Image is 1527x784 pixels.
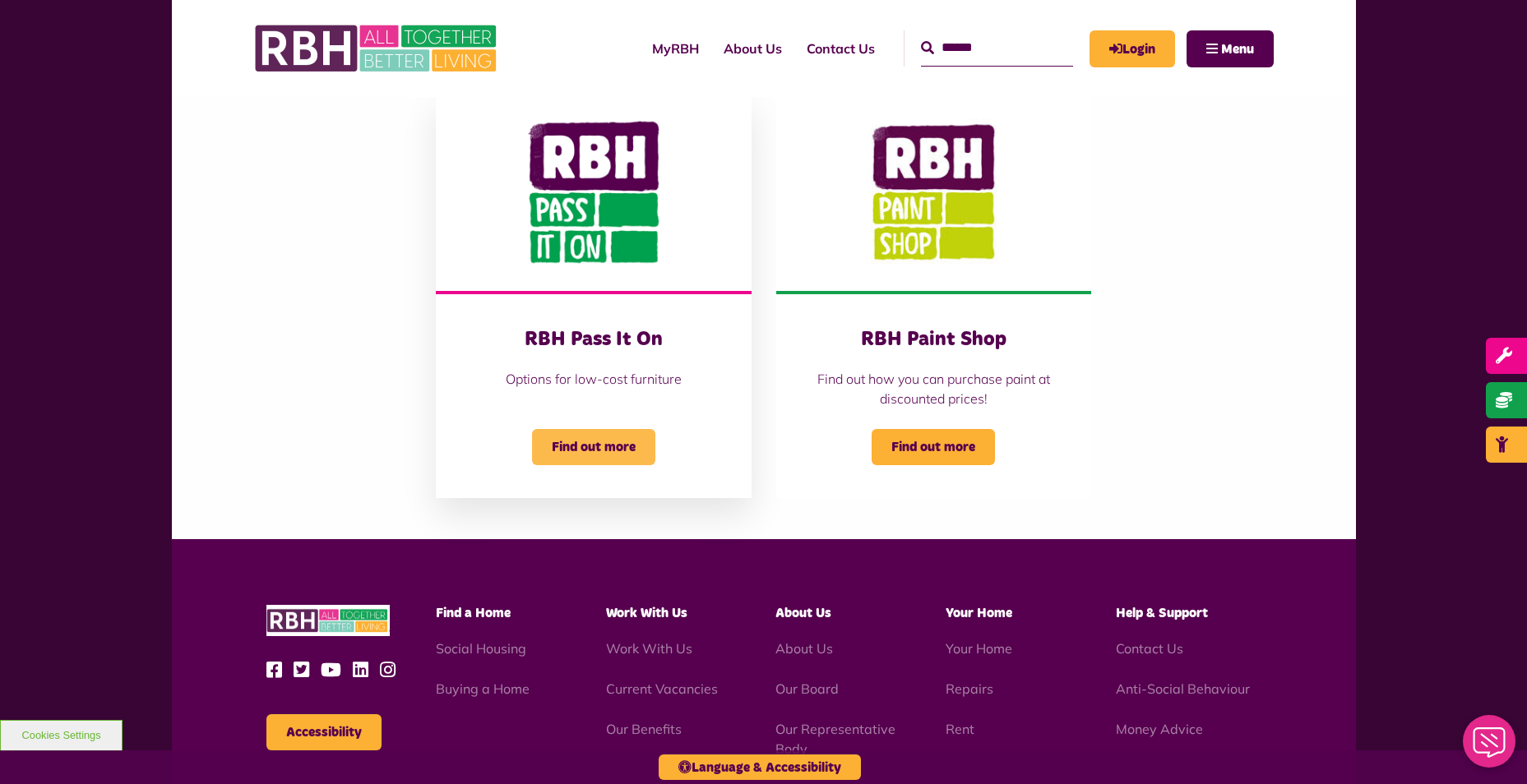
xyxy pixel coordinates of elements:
a: Our Representative Body [775,721,895,757]
img: Pass It On Web Logo [436,94,751,291]
a: Work With Us [606,640,692,657]
span: Help & Support [1116,606,1208,620]
span: Find a Home [436,606,511,620]
a: Your Home [946,640,1012,657]
a: Contact Us [794,26,887,71]
p: Options for low-cost furniture [469,369,718,389]
img: RBH [254,16,501,81]
a: Anti-Social Behaviour [1116,680,1250,697]
span: Find out more [532,429,655,465]
img: RBH [266,605,390,637]
button: Accessibility [266,714,382,750]
a: RBH Pass It On Options for low-cost furniture Find out more [436,94,751,498]
a: MyRBH [640,26,711,71]
a: Money Advice [1116,721,1203,737]
a: Our Board [775,680,839,697]
span: Your Home [946,606,1012,620]
a: MyRBH [1090,30,1175,67]
iframe: Netcall Web Assistant for live chat [1453,710,1527,784]
h3: RBH Paint Shop [809,327,1058,353]
input: Search [921,30,1073,66]
span: Find out more [872,429,995,465]
a: Contact Us [1116,640,1183,657]
p: Find out how you can purchase paint at discounted prices! [809,369,1058,408]
span: Menu [1221,43,1254,56]
span: Work With Us [606,606,687,620]
a: Current Vacancies [606,680,718,697]
button: Language & Accessibility [659,754,861,780]
a: RBH Paint Shop Find out how you can purchase paint at discounted prices! Find out more [776,94,1091,498]
a: Rent [946,721,974,737]
a: About Us [711,26,794,71]
h3: RBH Pass It On [469,327,718,353]
a: About Us [775,640,833,657]
a: Our Benefits [606,721,682,737]
a: Repairs [946,680,993,697]
a: Social Housing - open in a new tab [436,640,526,657]
img: Paint Shop Web Logo [776,94,1091,291]
button: Navigation [1187,30,1274,67]
span: About Us [775,606,831,620]
a: Buying a Home [436,680,530,697]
